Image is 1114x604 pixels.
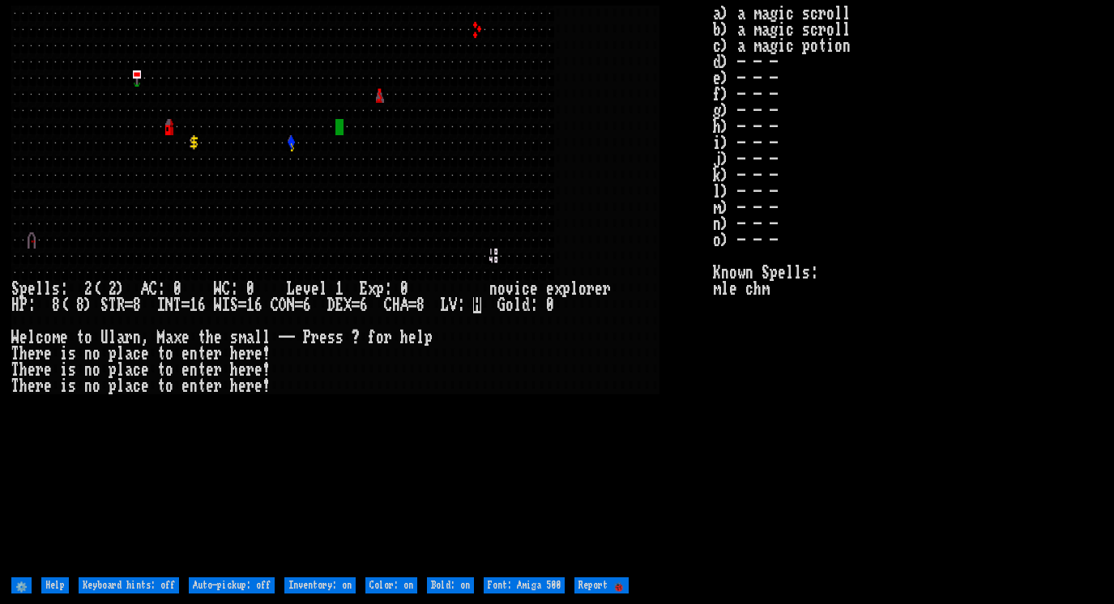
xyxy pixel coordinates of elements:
[246,362,254,378] div: r
[92,362,100,378] div: o
[76,297,84,313] div: 8
[36,330,44,346] div: c
[352,330,360,346] div: ?
[11,362,19,378] div: T
[125,330,133,346] div: r
[514,281,522,297] div: i
[133,330,141,346] div: n
[222,281,230,297] div: C
[489,281,497,297] div: n
[157,281,165,297] div: :
[246,297,254,313] div: 1
[484,577,565,593] input: Font: Amiga 500
[149,281,157,297] div: C
[84,281,92,297] div: 2
[206,378,214,394] div: e
[303,297,311,313] div: 6
[262,362,271,378] div: !
[100,297,109,313] div: S
[19,346,28,362] div: h
[335,281,344,297] div: 1
[570,281,578,297] div: l
[376,281,384,297] div: p
[254,330,262,346] div: l
[109,378,117,394] div: p
[392,297,400,313] div: H
[181,346,190,362] div: e
[125,378,133,394] div: a
[206,346,214,362] div: e
[44,378,52,394] div: e
[546,297,554,313] div: 0
[198,330,206,346] div: t
[190,297,198,313] div: 1
[473,297,481,313] mark: H
[198,378,206,394] div: t
[360,297,368,313] div: 6
[60,297,68,313] div: (
[198,346,206,362] div: t
[222,297,230,313] div: I
[52,281,60,297] div: s
[133,297,141,313] div: 8
[165,330,173,346] div: a
[384,297,392,313] div: C
[214,297,222,313] div: W
[44,362,52,378] div: e
[287,297,295,313] div: N
[311,281,319,297] div: e
[165,362,173,378] div: o
[173,297,181,313] div: T
[133,346,141,362] div: c
[295,297,303,313] div: =
[214,362,222,378] div: r
[254,362,262,378] div: e
[84,346,92,362] div: n
[36,346,44,362] div: r
[416,297,425,313] div: 8
[36,281,44,297] div: l
[365,577,417,593] input: Color: on
[92,378,100,394] div: o
[125,362,133,378] div: a
[238,330,246,346] div: m
[327,330,335,346] div: s
[117,297,125,313] div: R
[28,297,36,313] div: :
[530,281,538,297] div: e
[279,297,287,313] div: O
[19,330,28,346] div: e
[335,297,344,313] div: E
[165,346,173,362] div: o
[28,330,36,346] div: l
[84,362,92,378] div: n
[141,362,149,378] div: e
[214,281,222,297] div: W
[157,346,165,362] div: t
[303,330,311,346] div: P
[284,577,356,593] input: Inventory: on
[41,577,69,593] input: Help
[230,362,238,378] div: h
[230,330,238,346] div: s
[368,281,376,297] div: x
[19,281,28,297] div: p
[141,330,149,346] div: ,
[181,378,190,394] div: e
[189,577,275,593] input: Auto-pickup: off
[562,281,570,297] div: p
[238,297,246,313] div: =
[60,330,68,346] div: e
[28,281,36,297] div: e
[319,281,327,297] div: l
[109,346,117,362] div: p
[238,378,246,394] div: e
[60,281,68,297] div: :
[109,330,117,346] div: l
[79,577,179,593] input: Keyboard hints: off
[165,378,173,394] div: o
[68,378,76,394] div: s
[400,297,408,313] div: A
[254,378,262,394] div: e
[173,281,181,297] div: 0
